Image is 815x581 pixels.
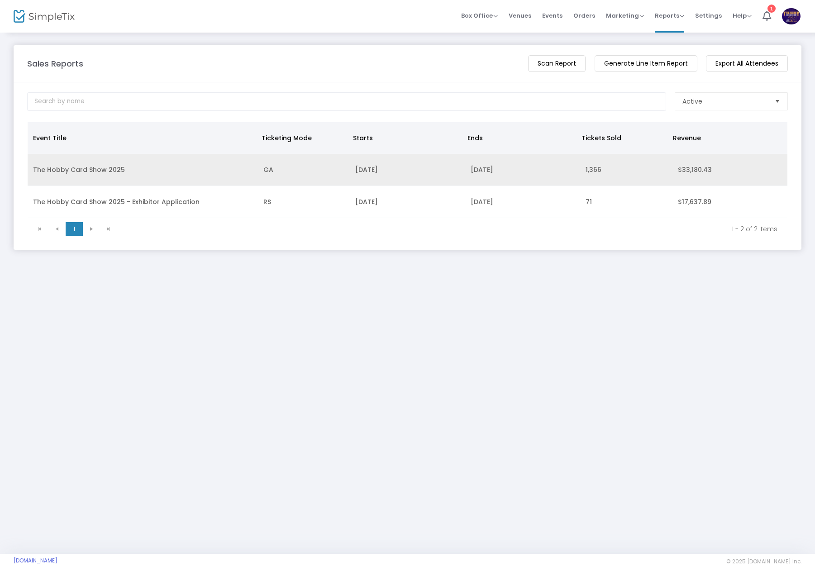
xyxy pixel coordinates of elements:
td: $33,180.43 [672,154,787,186]
m-button: Generate Line Item Report [595,55,697,72]
td: [DATE] [465,154,580,186]
m-button: Export All Attendees [706,55,788,72]
span: Page 1 [66,222,83,236]
span: Reports [655,11,684,20]
td: $17,637.89 [672,186,787,218]
span: Active [682,97,702,106]
td: The Hobby Card Show 2025 - Exhibitor Application [28,186,258,218]
kendo-pager-info: 1 - 2 of 2 items [124,224,777,233]
span: Revenue [673,133,701,143]
m-button: Scan Report [528,55,586,72]
input: Search by name [27,92,666,111]
span: Settings [695,4,722,27]
span: Orders [573,4,595,27]
div: Data table [28,122,787,218]
div: 1 [767,5,776,13]
td: RS [258,186,350,218]
th: Event Title [28,122,256,154]
td: The Hobby Card Show 2025 [28,154,258,186]
span: Help [733,11,752,20]
span: © 2025 [DOMAIN_NAME] Inc. [726,558,801,565]
th: Ticketing Mode [256,122,348,154]
th: Ends [462,122,577,154]
span: Events [542,4,562,27]
th: Starts [348,122,462,154]
td: [DATE] [350,186,465,218]
span: Venues [509,4,531,27]
td: [DATE] [350,154,465,186]
td: [DATE] [465,186,580,218]
span: Marketing [606,11,644,20]
m-panel-title: Sales Reports [27,57,83,70]
a: [DOMAIN_NAME] [14,557,57,564]
th: Tickets Sold [576,122,667,154]
td: 71 [580,186,672,218]
td: 1,366 [580,154,672,186]
span: Box Office [461,11,498,20]
button: Select [771,93,784,110]
td: GA [258,154,350,186]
